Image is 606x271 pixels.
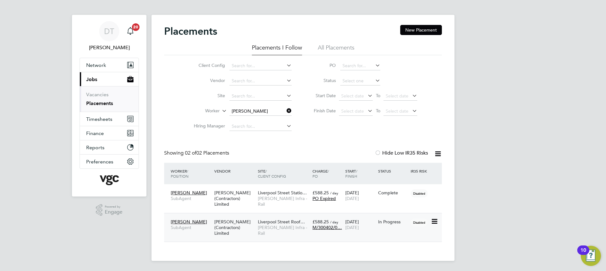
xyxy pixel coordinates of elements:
[258,196,309,207] span: [PERSON_NAME] Infra - Rail
[80,126,139,140] button: Finance
[86,100,113,106] a: Placements
[105,204,122,209] span: Powered by
[307,62,336,68] label: PO
[169,215,442,221] a: [PERSON_NAME]SubAgent[PERSON_NAME] (Contractors) LimitedLiverpool Street Roof…[PERSON_NAME] Infra...
[411,218,428,227] span: Disabled
[340,62,380,70] input: Search for...
[164,150,230,156] div: Showing
[258,168,286,179] span: / Client Config
[86,144,104,150] span: Reports
[345,168,357,179] span: / Finish
[86,159,113,165] span: Preferences
[164,25,217,38] h2: Placements
[171,168,188,179] span: / Position
[378,219,408,225] div: In Progress
[229,92,292,101] input: Search for...
[318,44,354,55] li: All Placements
[86,76,97,82] span: Jobs
[100,175,119,185] img: vgcgroup-logo-retina.png
[344,216,377,233] div: [DATE]
[185,150,229,156] span: 02 Placements
[400,25,442,35] button: New Placement
[229,107,292,116] input: Search for...
[386,108,408,114] span: Select date
[86,116,112,122] span: Timesheets
[80,21,139,51] a: DT[PERSON_NAME]
[80,58,139,72] button: Network
[377,165,409,177] div: Status
[72,15,146,197] nav: Main navigation
[581,246,601,266] button: Open Resource Center, 10 new notifications
[258,190,307,196] span: Liverpool Street Statio…
[213,165,256,177] div: Vendor
[580,250,586,258] div: 10
[80,86,139,112] div: Jobs
[252,44,302,55] li: Placements I Follow
[105,209,122,215] span: Engage
[183,108,220,114] label: Worker
[169,186,442,192] a: [PERSON_NAME]SubAgent[PERSON_NAME] (Contractors) LimitedLiverpool Street Statio…[PERSON_NAME] Inf...
[258,219,305,225] span: Liverpool Street Roof…
[229,122,292,131] input: Search for...
[213,216,256,239] div: [PERSON_NAME] (Contractors) Limited
[386,93,408,99] span: Select date
[132,23,140,31] span: 20
[104,27,114,35] span: DT
[344,187,377,204] div: [DATE]
[171,196,211,201] span: SubAgent
[312,196,336,201] span: PO Expired
[330,220,338,224] span: / day
[169,165,213,182] div: Worker
[311,165,344,182] div: Charge
[374,107,382,115] span: To
[80,140,139,154] button: Reports
[374,91,382,100] span: To
[307,93,336,98] label: Start Date
[411,189,428,197] span: Disabled
[80,112,139,126] button: Timesheets
[80,44,139,51] span: Daniel Templeton
[312,190,329,196] span: £588.25
[344,165,377,182] div: Start
[256,165,311,182] div: Site
[378,190,408,196] div: Complete
[258,225,309,236] span: [PERSON_NAME] Infra - Rail
[312,168,329,179] span: / PO
[80,155,139,168] button: Preferences
[80,175,139,185] a: Go to home page
[409,165,431,177] div: IR35 Risk
[307,108,336,114] label: Finish Date
[185,150,196,156] span: 02 of
[312,225,342,230] span: M/300402/0…
[375,150,428,156] label: Hide Low IR35 Risks
[86,91,109,97] a: Vacancies
[171,190,207,196] span: [PERSON_NAME]
[229,62,292,70] input: Search for...
[189,62,225,68] label: Client Config
[345,225,359,230] span: [DATE]
[340,77,380,85] input: Select one
[341,93,364,99] span: Select date
[171,225,211,230] span: SubAgent
[96,204,123,216] a: Powered byEngage
[86,62,106,68] span: Network
[213,187,256,210] div: [PERSON_NAME] (Contractors) Limited
[189,93,225,98] label: Site
[312,219,329,225] span: £588.25
[189,78,225,83] label: Vendor
[307,78,336,83] label: Status
[345,196,359,201] span: [DATE]
[80,72,139,86] button: Jobs
[330,191,338,195] span: / day
[171,219,207,225] span: [PERSON_NAME]
[189,123,225,129] label: Hiring Manager
[229,77,292,85] input: Search for...
[124,21,137,41] a: 20
[86,130,104,136] span: Finance
[341,108,364,114] span: Select date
